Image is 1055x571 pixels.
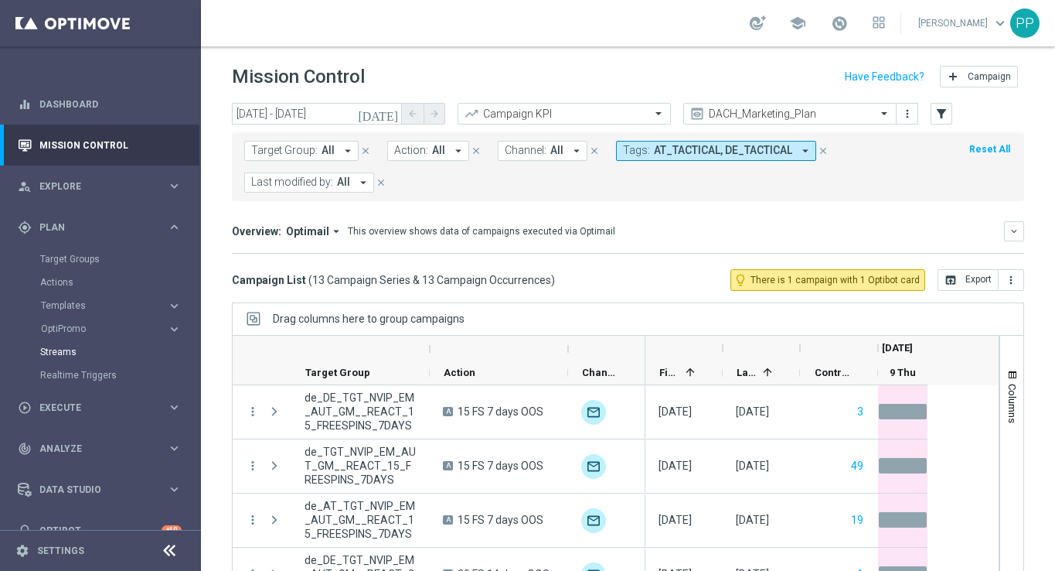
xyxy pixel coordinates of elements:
[356,176,370,190] i: arrow_drop_down
[286,224,329,238] span: Optimail
[348,224,615,238] div: This overview shows data of campaigns executed via Optimail
[464,106,479,121] i: trending_up
[737,367,757,378] span: Last in Range
[41,301,151,310] span: Templates
[498,141,587,161] button: Channel: All arrow_drop_down
[394,144,428,157] span: Action:
[968,141,1012,158] button: Reset All
[40,369,161,381] a: Realtime Triggers
[581,400,606,425] img: Optimail
[458,405,543,419] span: 15 FS 7 days OOS
[232,103,402,125] input: Select date range
[18,442,32,456] i: track_changes
[587,142,601,159] button: close
[167,179,182,193] i: keyboard_arrow_right
[40,294,199,317] div: Templates
[17,484,182,496] div: Data Studio keyboard_arrow_right
[40,346,161,358] a: Streams
[816,142,830,159] button: close
[40,253,161,265] a: Target Groups
[18,125,182,166] div: Mission Control
[40,323,182,335] div: OptiPromo keyboard_arrow_right
[659,513,692,527] div: 09 Oct 2025, Thursday
[999,269,1024,291] button: more_vert
[337,176,350,189] span: All
[18,180,167,193] div: Explore
[736,459,769,473] div: 09 Oct 2025, Thursday
[407,108,418,119] i: arrow_back
[246,405,260,419] i: more_vert
[18,180,32,193] i: person_search
[443,407,453,416] span: A
[551,273,555,287] span: )
[39,485,167,494] span: Data Studio
[1006,384,1019,423] span: Columns
[39,125,182,166] a: Mission Control
[550,144,563,157] span: All
[305,367,370,378] span: Target Group
[374,174,388,191] button: close
[890,367,916,378] span: 9 Thu
[849,511,865,530] button: 19
[645,494,927,548] div: Press SPACE to select this row.
[18,510,182,551] div: Optibot
[39,403,167,412] span: Execute
[15,544,29,558] i: settings
[944,274,957,286] i: open_in_browser
[968,71,1011,82] span: Campaign
[18,221,32,234] i: gps_fixed
[17,139,182,152] div: Mission Control
[232,273,555,287] h3: Campaign List
[1004,221,1024,241] button: keyboard_arrow_down
[246,513,260,527] button: more_vert
[424,103,445,125] button: arrow_forward
[312,273,551,287] span: 13 Campaign Series & 13 Campaign Occurrences
[305,499,417,541] span: de_AT_TGT_NVIP_EM_AUT_GM__REACT_15_FREESPINS_7DAYS
[849,456,865,476] button: 49
[581,508,606,533] img: Optimail
[17,221,182,234] button: gps_fixed Plan keyboard_arrow_right
[659,459,692,473] div: 09 Oct 2025, Thursday
[308,273,312,287] span: (
[659,405,692,419] div: 09 Oct 2025, Thursday
[733,273,747,287] i: lightbulb_outline
[458,103,671,125] ng-select: Campaign KPI
[387,141,469,161] button: Action: All arrow_drop_down
[623,144,650,157] span: Tags:
[645,439,927,494] div: Press SPACE to select this row.
[41,324,151,333] span: OptiPromo
[39,223,167,232] span: Plan
[947,70,959,83] i: add
[322,144,335,157] span: All
[17,98,182,111] button: equalizer Dashboard
[18,401,167,415] div: Execute
[17,525,182,537] button: lightbulb Optibot +10
[750,273,920,287] span: There is 1 campaign with 1 Optibot card
[581,454,606,479] img: Optimail
[281,224,348,238] button: Optimail arrow_drop_down
[40,340,199,364] div: Streams
[358,107,400,121] i: [DATE]
[40,317,199,340] div: OptiPromo
[167,400,182,415] i: keyboard_arrow_right
[18,221,167,234] div: Plan
[471,145,482,156] i: close
[39,182,167,191] span: Explore
[938,273,1024,285] multiple-options-button: Export to CSV
[376,177,386,188] i: close
[167,299,182,313] i: keyboard_arrow_right
[246,459,260,473] i: more_vert
[1010,9,1040,38] div: PP
[40,299,182,312] button: Templates keyboard_arrow_right
[429,108,440,119] i: arrow_forward
[40,248,199,271] div: Target Groups
[360,145,371,156] i: close
[39,444,167,453] span: Analyze
[41,301,167,310] div: Templates
[789,15,806,32] span: school
[17,402,182,414] button: play_circle_outline Execute keyboard_arrow_right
